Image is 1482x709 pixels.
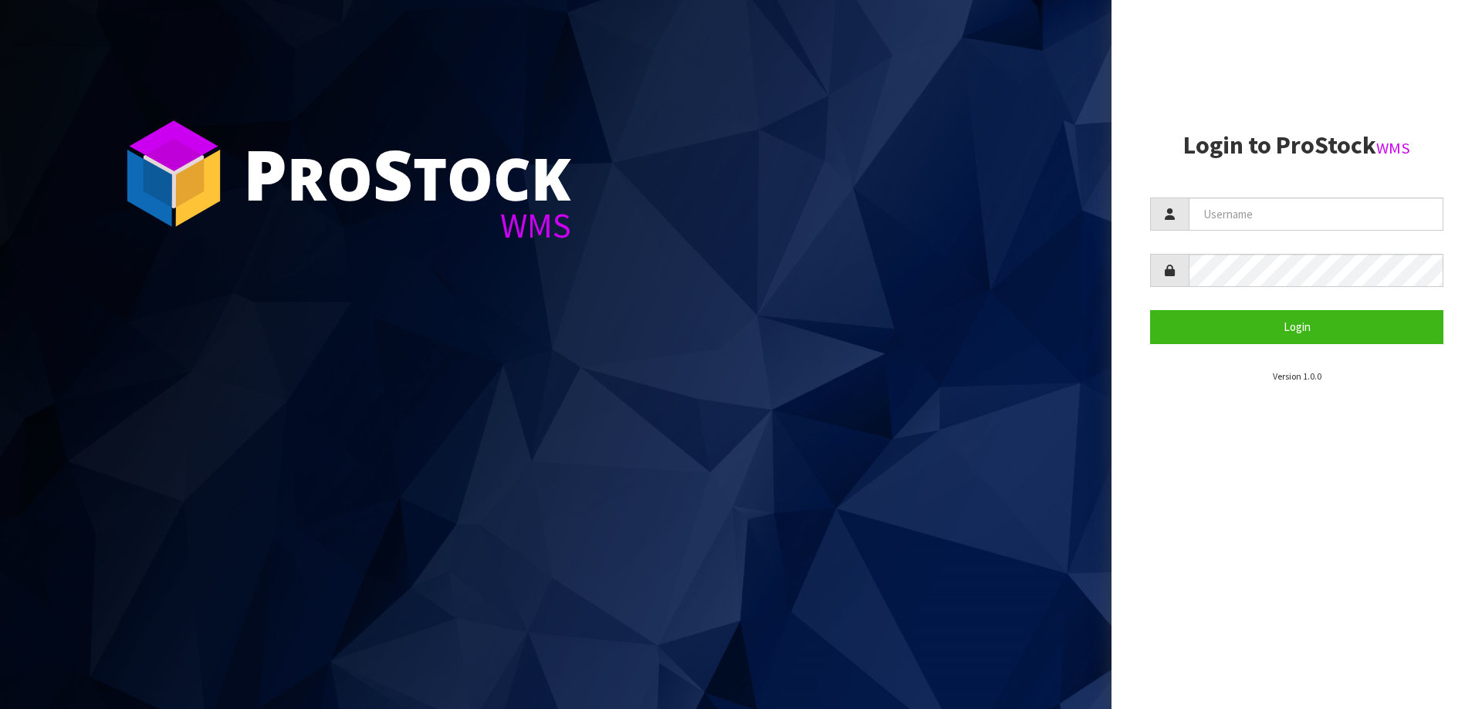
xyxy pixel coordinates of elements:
[373,127,413,221] span: S
[1376,138,1410,158] small: WMS
[116,116,232,231] img: ProStock Cube
[243,139,571,208] div: ro tock
[243,208,571,243] div: WMS
[1189,198,1443,231] input: Username
[1150,310,1443,343] button: Login
[1273,370,1321,382] small: Version 1.0.0
[1150,132,1443,159] h2: Login to ProStock
[243,127,287,221] span: P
